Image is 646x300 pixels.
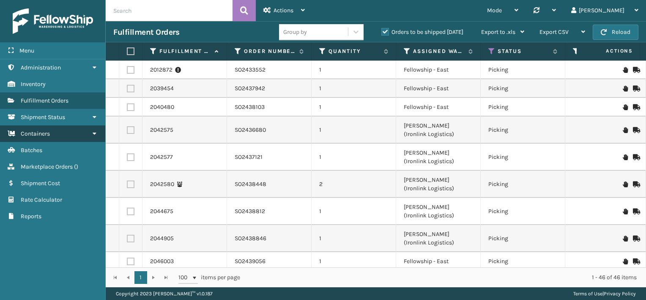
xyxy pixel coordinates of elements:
[178,271,240,284] span: items per page
[396,225,481,252] td: [PERSON_NAME] (Ironlink Logistics)
[396,144,481,171] td: [PERSON_NAME] (Ironlink Logistics)
[381,28,463,36] label: Orders to be shipped [DATE]
[312,98,396,117] td: 1
[312,198,396,225] td: 1
[74,163,78,170] span: ( )
[150,180,174,189] a: 2042580
[623,154,628,160] i: On Hold
[21,114,65,121] span: Shipment Status
[623,236,628,242] i: On Hold
[396,98,481,117] td: Fellowship - East
[21,130,50,137] span: Containers
[150,153,173,161] a: 2042577
[623,181,628,187] i: On Hold
[633,86,638,92] i: Mark as Shipped
[633,236,638,242] i: Mark as Shipped
[481,225,565,252] td: Picking
[396,252,481,271] td: Fellowship - East
[396,61,481,79] td: Fellowship - East
[396,117,481,144] td: [PERSON_NAME] (Ironlink Logistics)
[150,234,174,243] a: 2044905
[235,234,266,243] a: SO2438846
[396,79,481,98] td: Fellowship - East
[481,171,565,198] td: Picking
[252,273,637,282] div: 1 - 46 of 46 items
[312,79,396,98] td: 1
[21,97,68,104] span: Fulfillment Orders
[633,154,638,160] i: Mark as Shipped
[481,98,565,117] td: Picking
[633,208,638,214] i: Mark as Shipped
[487,7,502,14] span: Mode
[396,171,481,198] td: [PERSON_NAME] (Ironlink Logistics)
[312,252,396,271] td: 1
[235,207,265,216] a: SO2438812
[283,28,307,36] div: Group by
[633,258,638,264] i: Mark as Shipped
[573,287,636,300] div: |
[21,147,42,154] span: Batches
[328,47,380,55] label: Quantity
[623,127,628,133] i: On Hold
[21,180,60,187] span: Shipment Cost
[312,117,396,144] td: 1
[21,64,61,71] span: Administration
[13,8,93,34] img: logo
[623,258,628,264] i: On Hold
[623,208,628,214] i: On Hold
[235,66,266,74] a: SO2433552
[481,28,515,36] span: Export to .xls
[481,61,565,79] td: Picking
[579,44,638,58] span: Actions
[481,117,565,144] td: Picking
[21,213,41,220] span: Reports
[481,144,565,171] td: Picking
[116,287,213,300] p: Copyright 2023 [PERSON_NAME]™ v 1.0.187
[623,104,628,110] i: On Hold
[481,252,565,271] td: Picking
[150,126,173,134] a: 2042575
[235,126,266,134] a: SO2436680
[235,84,265,93] a: SO2437942
[623,67,628,73] i: On Hold
[539,28,569,36] span: Export CSV
[573,291,602,297] a: Terms of Use
[396,198,481,225] td: [PERSON_NAME] (Ironlink Logistics)
[481,79,565,98] td: Picking
[633,104,638,110] i: Mark as Shipped
[633,181,638,187] i: Mark as Shipped
[235,180,266,189] a: SO2438448
[178,273,191,282] span: 100
[312,61,396,79] td: 1
[150,84,174,93] a: 2039454
[481,198,565,225] td: Picking
[113,27,179,37] h3: Fulfillment Orders
[413,47,464,55] label: Assigned Warehouse
[134,271,147,284] a: 1
[235,153,263,161] a: SO2437121
[235,257,266,266] a: SO2439056
[593,25,638,40] button: Reload
[21,81,46,88] span: Inventory
[244,47,295,55] label: Order Number
[274,7,293,14] span: Actions
[159,47,211,55] label: Fulfillment Order Id
[633,127,638,133] i: Mark as Shipped
[312,144,396,171] td: 1
[19,47,34,54] span: Menu
[150,66,172,74] a: 2012872
[623,86,628,92] i: On Hold
[312,225,396,252] td: 1
[604,291,636,297] a: Privacy Policy
[150,103,174,111] a: 2040480
[235,103,265,111] a: SO2438103
[633,67,638,73] i: Mark as Shipped
[150,207,173,216] a: 2044675
[498,47,549,55] label: Status
[21,196,62,203] span: Rate Calculator
[21,163,73,170] span: Marketplace Orders
[150,257,174,266] a: 2046003
[312,171,396,198] td: 2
